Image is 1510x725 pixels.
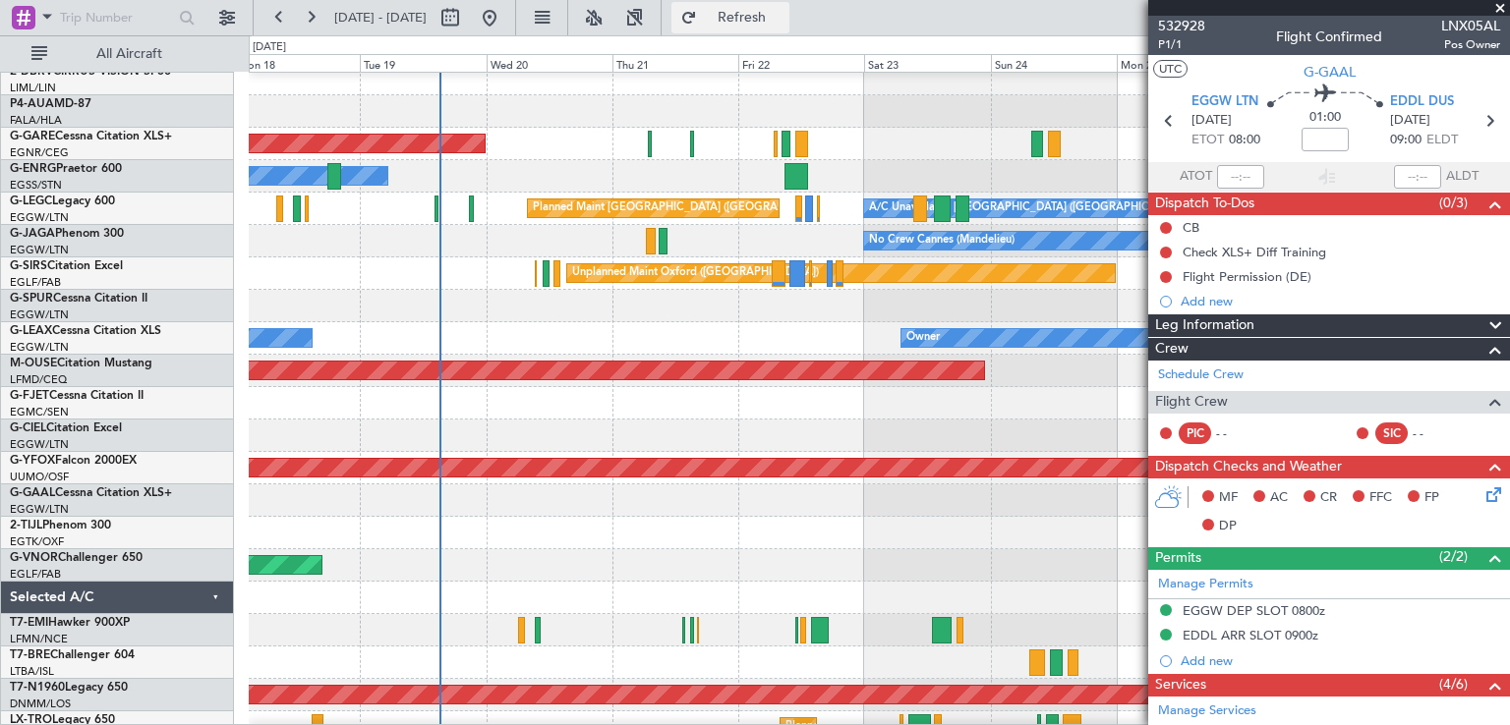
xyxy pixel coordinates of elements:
[1183,244,1326,260] div: Check XLS+ Diff Training
[10,682,65,694] span: T7-N1960
[1439,193,1468,213] span: (0/3)
[1375,422,1408,444] div: SIC
[10,520,111,531] a: 2-TIJLPhenom 300
[1153,60,1188,78] button: UTC
[1155,456,1342,478] span: Dispatch Checks and Weather
[701,11,784,25] span: Refresh
[1158,365,1244,385] a: Schedule Crew
[22,38,213,70] button: All Aircraft
[533,194,842,223] div: Planned Maint [GEOGRAPHIC_DATA] ([GEOGRAPHIC_DATA])
[738,54,864,72] div: Fri 22
[10,358,57,369] span: M-OUSE
[10,437,69,452] a: EGGW/LTN
[10,487,55,499] span: G-GAAL
[1446,167,1479,187] span: ALDT
[10,455,55,467] span: G-YFOX
[1229,131,1260,150] span: 08:00
[1158,16,1205,36] span: 532928
[360,54,486,72] div: Tue 19
[10,520,42,531] span: 2-TIJL
[1191,92,1258,112] span: EGGW LTN
[1390,92,1454,112] span: EDDL DUS
[10,487,172,499] a: G-GAALCessna Citation XLS+
[1158,575,1253,594] a: Manage Permits
[1155,193,1254,215] span: Dispatch To-Dos
[10,405,69,419] a: EGMC/SEN
[1219,488,1238,508] span: MF
[10,534,64,549] a: EGTK/OXF
[10,293,147,305] a: G-SPURCessna Citation II
[51,47,207,61] span: All Aircraft
[10,307,69,322] a: EGGW/LTN
[60,3,173,32] input: Trip Number
[1441,16,1500,36] span: LNX05AL
[10,649,50,661] span: T7-BRE
[10,195,52,207] span: G-LEGC
[10,260,123,272] a: G-SIRSCitation Excel
[10,98,91,110] a: P4-AUAMD-87
[10,617,48,629] span: T7-EMI
[671,2,789,33] button: Refresh
[869,226,1015,255] div: No Crew Cannes (Mandelieu)
[1276,27,1382,47] div: Flight Confirmed
[334,9,427,27] span: [DATE] - [DATE]
[487,54,612,72] div: Wed 20
[1191,111,1232,131] span: [DATE]
[10,81,56,95] a: LIML/LIN
[10,422,122,434] a: G-CIELCitation Excel
[1439,546,1468,567] span: (2/2)
[10,260,47,272] span: G-SIRS
[1320,488,1337,508] span: CR
[10,178,62,193] a: EGSS/STN
[10,293,53,305] span: G-SPUR
[10,228,124,240] a: G-JAGAPhenom 300
[10,98,54,110] span: P4-AUA
[10,664,54,679] a: LTBA/ISL
[1424,488,1439,508] span: FP
[1426,131,1458,150] span: ELDT
[1441,36,1500,53] span: Pos Owner
[10,390,49,402] span: G-FJET
[10,163,56,175] span: G-ENRG
[1183,268,1311,285] div: Flight Permission (DE)
[612,54,738,72] div: Thu 21
[253,39,286,56] div: [DATE]
[10,131,172,142] a: G-GARECessna Citation XLS+
[1183,219,1199,236] div: CB
[869,194,1189,223] div: A/C Unavailable [GEOGRAPHIC_DATA] ([GEOGRAPHIC_DATA])
[10,275,61,290] a: EGLF/FAB
[1439,674,1468,695] span: (4/6)
[1390,111,1430,131] span: [DATE]
[1217,165,1264,189] input: --:--
[1155,674,1206,697] span: Services
[1304,62,1356,83] span: G-GAAL
[10,210,69,225] a: EGGW/LTN
[10,113,62,128] a: FALA/HLA
[572,258,819,288] div: Unplanned Maint Oxford ([GEOGRAPHIC_DATA])
[1270,488,1288,508] span: AC
[1155,547,1201,570] span: Permits
[1191,131,1224,150] span: ETOT
[10,325,52,337] span: G-LEAX
[1309,108,1341,128] span: 01:00
[1413,424,1457,442] div: - -
[10,470,69,484] a: UUMO/OSF
[1158,701,1256,721] a: Manage Services
[10,567,61,582] a: EGLF/FAB
[1369,488,1392,508] span: FFC
[10,195,115,207] a: G-LEGCLegacy 600
[1181,293,1500,309] div: Add new
[1117,54,1243,72] div: Mon 25
[10,697,71,711] a: DNMM/LOS
[10,163,122,175] a: G-ENRGPraetor 600
[906,323,940,353] div: Owner
[991,54,1117,72] div: Sun 24
[10,372,67,387] a: LFMD/CEQ
[10,243,69,257] a: EGGW/LTN
[1155,338,1189,361] span: Crew
[10,455,137,467] a: G-YFOXFalcon 2000EX
[10,145,69,160] a: EGNR/CEG
[1219,517,1237,536] span: DP
[10,131,55,142] span: G-GARE
[10,358,152,369] a: M-OUSECitation Mustang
